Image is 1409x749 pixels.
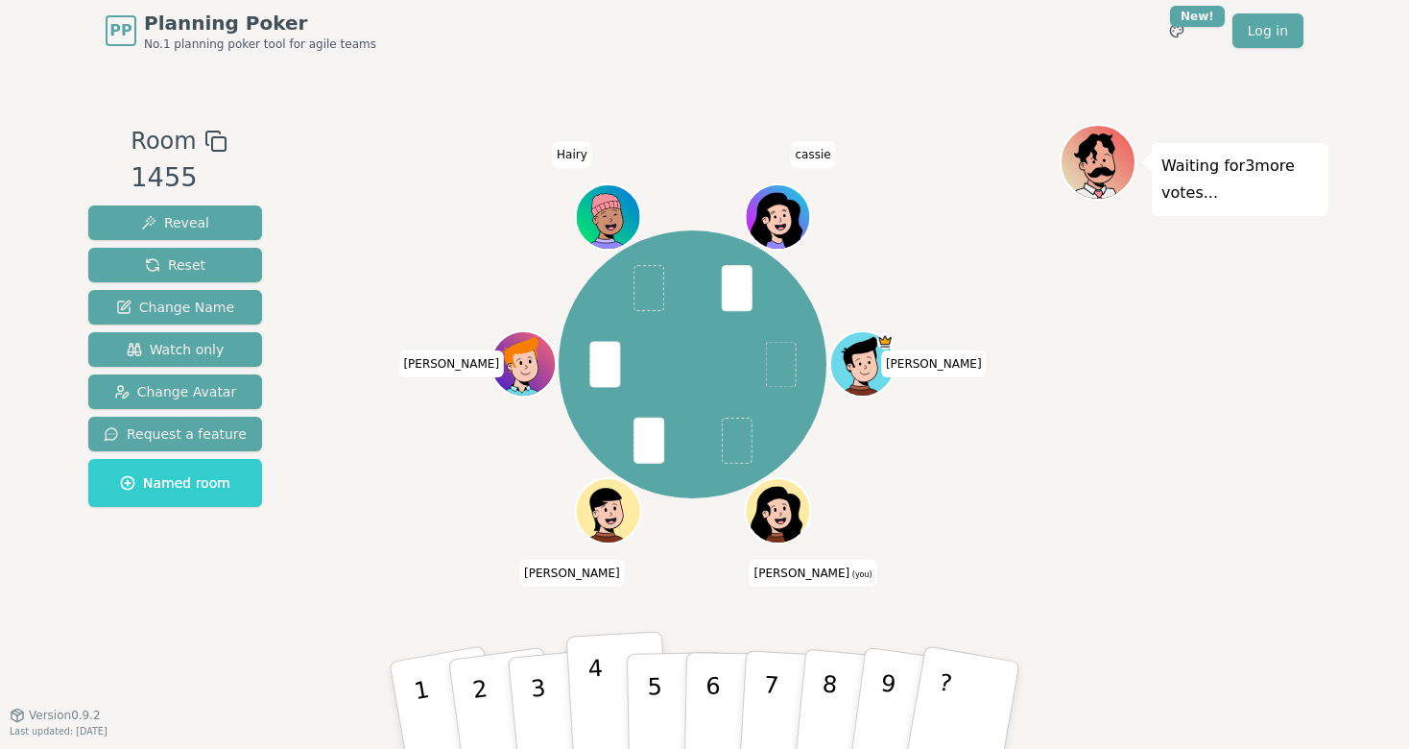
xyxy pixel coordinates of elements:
span: Click to change your name [398,350,504,377]
span: Click to change your name [881,350,987,377]
button: Click to change your avatar [747,481,808,543]
button: Request a feature [88,417,262,451]
span: Click to change your name [552,142,592,169]
button: Watch only [88,332,262,367]
span: Watch only [127,340,225,359]
button: New! [1159,13,1194,48]
button: Reset [88,248,262,282]
span: Room [131,124,196,158]
div: 1455 [131,158,227,198]
span: (you) [849,570,872,579]
span: Change Avatar [114,382,237,401]
button: Named room [88,459,262,507]
span: Planning Poker [144,10,376,36]
span: Reset [145,255,205,275]
p: Waiting for 3 more votes... [1161,153,1319,206]
a: Log in [1232,13,1303,48]
span: Click to change your name [519,560,625,587]
span: Last updated: [DATE] [10,726,107,737]
span: Nick is the host [876,334,893,350]
button: Change Avatar [88,374,262,409]
span: Reveal [141,213,209,232]
span: Version 0.9.2 [29,708,101,723]
span: Named room [120,473,230,493]
span: Click to change your name [791,142,836,169]
span: Change Name [116,298,234,317]
span: No.1 planning poker tool for agile teams [144,36,376,52]
div: New! [1170,6,1225,27]
a: PPPlanning PokerNo.1 planning poker tool for agile teams [106,10,376,52]
button: Reveal [88,205,262,240]
button: Change Name [88,290,262,325]
span: Request a feature [104,424,247,444]
span: PP [109,19,131,42]
span: Click to change your name [750,560,877,587]
button: Version0.9.2 [10,708,101,723]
